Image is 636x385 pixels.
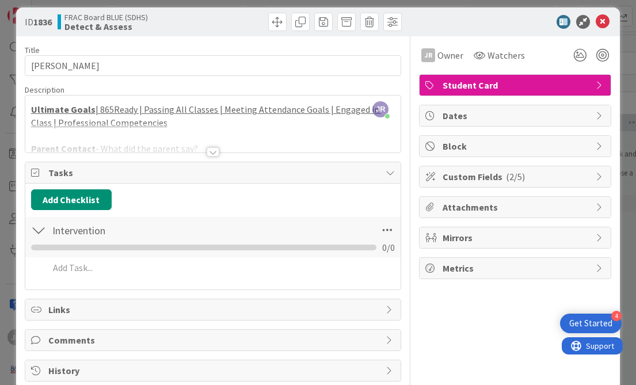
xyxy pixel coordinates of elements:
span: Description [25,85,64,95]
span: Tasks [48,166,380,180]
b: Detect & Assess [64,22,148,31]
div: Get Started [569,318,612,329]
button: Add Checklist [31,189,112,210]
span: FRAC Board BLUE (SDHS) [64,13,148,22]
span: Mirrors [443,231,590,245]
input: type card name here... [25,55,402,76]
span: History [48,364,380,378]
span: Student Card [443,78,590,92]
u: | 865Ready | Passing All Classes | Meeting Attendance Goals | Engaged in Class | Professional Com... [31,104,381,128]
label: Title [25,45,40,55]
span: ( 2/5 ) [506,171,525,182]
span: Comments [48,333,380,347]
u: Ultimate Goals [31,104,96,115]
div: Open Get Started checklist, remaining modules: 4 [560,314,622,333]
span: Metrics [443,261,590,275]
div: JR [421,48,435,62]
input: Add Checklist... [48,220,280,241]
span: Watchers [488,48,525,62]
span: Support [24,2,52,16]
span: JR [372,101,389,117]
span: Dates [443,109,590,123]
b: 1836 [33,16,52,28]
span: 0 / 0 [382,241,395,254]
span: Owner [437,48,463,62]
span: Custom Fields [443,170,590,184]
span: Block [443,139,590,153]
span: Attachments [443,200,590,214]
div: 4 [611,311,622,321]
span: Links [48,303,380,317]
span: ID [25,15,52,29]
